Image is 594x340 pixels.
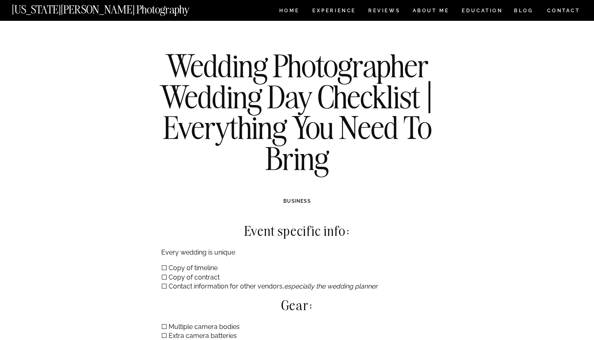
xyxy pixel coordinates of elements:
a: BUSINESS [283,198,311,204]
a: Experience [312,8,355,15]
a: [US_STATE][PERSON_NAME] Photography [12,4,217,11]
a: CONTACT [547,6,581,15]
a: REVIEWS [368,8,399,15]
a: ABOUT ME [412,8,449,15]
p: ☐ Copy of timeline ☐ Copy of contract ☐ Contact information for other vendors, [161,264,434,291]
a: EDUCATION [461,8,504,15]
a: HOME [278,8,301,15]
p: Every wedding is unique [161,248,434,257]
a: BLOG [514,8,534,15]
em: especially the wedding planner [284,282,378,290]
h2: Event specific info: [161,224,434,238]
h2: Gear: [161,298,434,313]
h1: Wedding Photographer Wedding Day Checklist | Everything You Need To Bring [149,50,445,174]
